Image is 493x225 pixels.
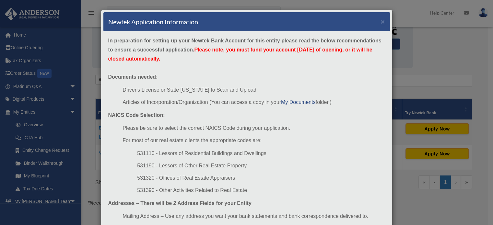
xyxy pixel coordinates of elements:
span: Please note, you must fund your account [DATE] of opening, or it will be closed automatically. [108,47,372,62]
strong: NAICS Code Selection: [108,112,165,118]
strong: Addresses – There will be 2 Address Fields for your Entity [108,200,252,206]
h4: Newtek Application Information [108,17,198,26]
strong: In preparation for setting up your Newtek Bank Account for this entity please read the below reco... [108,38,381,62]
li: 531190 - Lessors of Other Real Estate Property [137,161,385,170]
li: 531390 - Other Activities Related to Real Estate [137,186,385,195]
li: Please be sure to select the correct NAICS Code during your application. [123,124,385,133]
li: 531110 - Lessors of Residential Buildings and Dwellings [137,149,385,158]
a: My Documents [281,99,316,105]
button: × [381,18,385,25]
li: Mailing Address – Use any address you want your bank statements and bank correspondence delivered... [123,212,385,221]
li: For most of our real estate clients the appropriate codes are: [123,136,385,145]
strong: Documents needed: [108,74,158,80]
li: 531320 - Offices of Real Estate Appraisers [137,174,385,183]
li: Driver's License or State [US_STATE] to Scan and Upload [123,85,385,95]
li: Articles of Incorporation/Organization (You can access a copy in your folder.) [123,98,385,107]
